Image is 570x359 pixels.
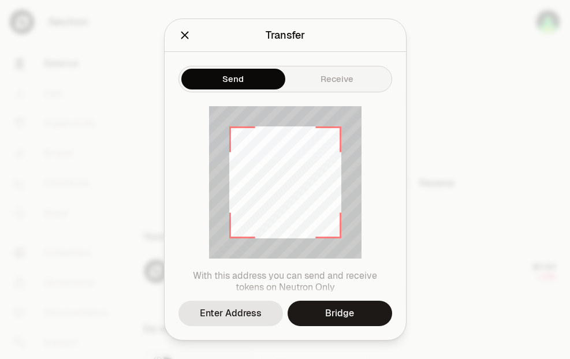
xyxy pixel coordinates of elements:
button: Enter Address [178,301,283,326]
p: With this address you can send and receive tokens on Neutron Only [178,270,392,293]
a: Bridge [288,301,392,326]
div: Transfer [266,27,305,43]
button: Close [178,27,191,43]
div: Enter Address [200,306,262,320]
button: Send [181,69,285,89]
button: Receive [285,69,389,89]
